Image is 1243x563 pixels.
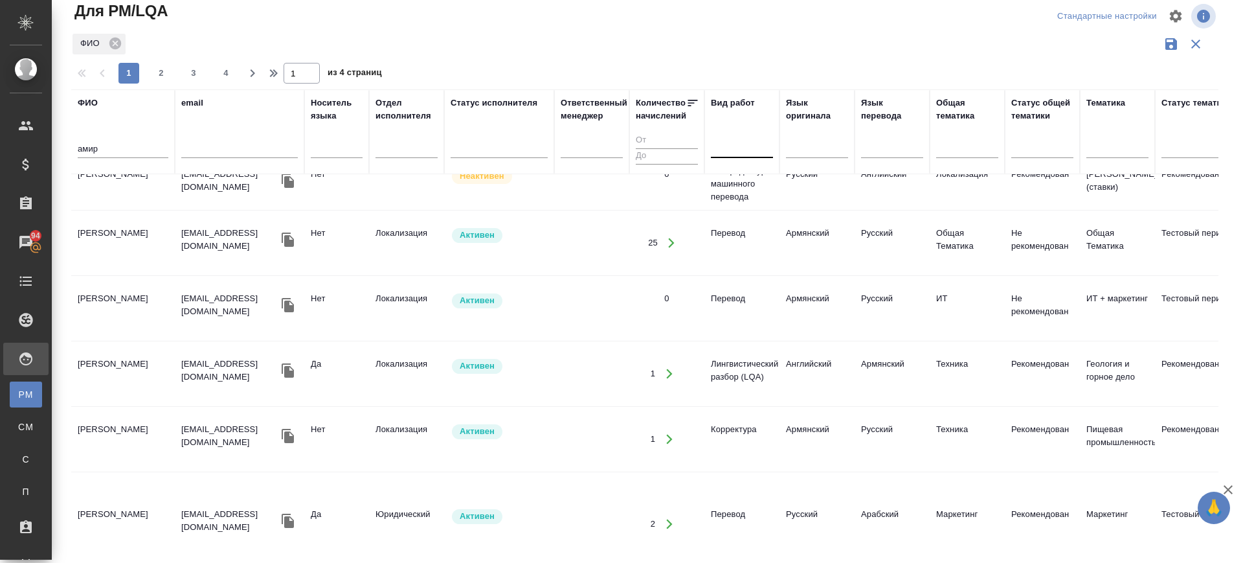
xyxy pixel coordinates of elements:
td: [PERSON_NAME] [71,501,175,547]
input: От [636,133,698,149]
p: [EMAIL_ADDRESS][DOMAIN_NAME] [181,168,278,194]
span: PM [16,388,36,401]
span: Настроить таблицу [1160,1,1191,32]
td: Армянский [855,351,930,396]
a: 94 [3,226,49,259]
div: Наши пути разошлись: исполнитель с нами не работает [451,168,548,185]
td: Русский [855,220,930,266]
button: Скопировать [278,230,298,249]
td: Геология и горное дело [1080,351,1155,396]
button: 🙏 [1198,492,1230,524]
button: 3 [183,63,204,84]
button: Скопировать [278,171,298,190]
span: П [16,485,36,498]
div: ФИО [78,97,98,109]
a: CM [10,414,42,440]
div: 2 [651,518,655,531]
p: ФИО [80,37,104,50]
button: Сохранить фильтры [1159,32,1183,56]
td: Русский [855,286,930,331]
td: Рекомендован [1005,161,1080,207]
div: Отдел исполнителя [375,97,438,122]
div: 1 [651,367,655,380]
p: [EMAIL_ADDRESS][DOMAIN_NAME] [181,508,278,534]
button: Скопировать [278,295,298,315]
button: Открыть работы [656,426,682,453]
td: Не рекомендован [1005,286,1080,331]
div: Тематика [1086,97,1125,109]
td: ИТ [930,286,1005,331]
div: Язык оригинала [786,97,848,122]
button: 4 [216,63,236,84]
td: Юридический [369,501,444,547]
span: Для PM/LQA [71,1,168,21]
div: Вид работ [711,97,755,109]
div: ФИО [73,34,126,54]
div: Статус исполнителя [451,97,537,109]
div: Язык перевода [861,97,923,122]
td: Перевод [704,286,779,331]
input: До [636,148,698,165]
div: Статус тематики [1161,97,1231,109]
td: [PERSON_NAME] [71,351,175,396]
div: 1 [651,433,655,446]
button: Открыть работы [658,230,685,257]
td: Лингвистический разбор (LQA) [704,351,779,396]
button: Открыть работы [656,511,682,538]
td: [PERSON_NAME] [71,220,175,266]
p: [EMAIL_ADDRESS][DOMAIN_NAME] [181,358,278,384]
div: Рядовой исполнитель: назначай с учетом рейтинга [451,423,548,441]
div: Количество начислений [636,97,686,122]
p: Неактивен [460,170,504,183]
a: П [10,479,42,505]
div: email [181,97,203,109]
td: Английский [855,161,930,207]
a: PM [10,382,42,408]
td: Да [304,501,369,547]
span: 3 [183,67,204,80]
button: 2 [151,63,172,84]
td: Пищевая промышленность [1080,417,1155,462]
p: [EMAIL_ADDRESS][DOMAIN_NAME] [181,423,278,449]
td: Маркетинг [930,501,1005,547]
td: Арабский [855,501,930,547]
p: Активен [460,425,495,438]
td: Армянский [779,220,855,266]
td: Перевод [704,501,779,547]
button: Сбросить фильтры [1183,32,1208,56]
p: [EMAIL_ADDRESS][DOMAIN_NAME] [181,227,278,253]
td: Корректура [704,417,779,462]
div: Рядовой исполнитель: назначай с учетом рейтинга [451,292,548,310]
td: ИТ + маркетинг [1080,286,1155,331]
button: Скопировать [278,511,298,531]
td: Локализация [369,286,444,331]
td: Русский [855,417,930,462]
td: Нет [304,417,369,462]
td: Русский [779,501,855,547]
div: Рядовой исполнитель: назначай с учетом рейтинга [451,508,548,525]
p: Активен [460,294,495,307]
div: 25 [648,236,658,249]
div: split button [1054,6,1160,27]
p: Активен [460,510,495,523]
td: Рекомендован [1005,351,1080,396]
td: Английский [779,351,855,396]
td: Рекомендован [1005,417,1080,462]
td: Не рекомендован [1005,220,1080,266]
span: 4 [216,67,236,80]
td: Локализация [369,417,444,462]
td: Маркетинг [1080,501,1155,547]
div: Носитель языка [311,97,363,122]
p: Активен [460,360,495,373]
p: [EMAIL_ADDRESS][DOMAIN_NAME] [181,292,278,318]
td: Локализация [930,161,1005,207]
button: Скопировать [278,426,298,446]
td: Техника [930,351,1005,396]
span: С [16,453,36,466]
div: Рядовой исполнитель: назначай с учетом рейтинга [451,227,548,244]
td: Армянский [779,286,855,331]
td: Локализация [369,220,444,266]
span: 2 [151,67,172,80]
td: Локализация [369,351,444,396]
td: [PERSON_NAME] [71,417,175,462]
